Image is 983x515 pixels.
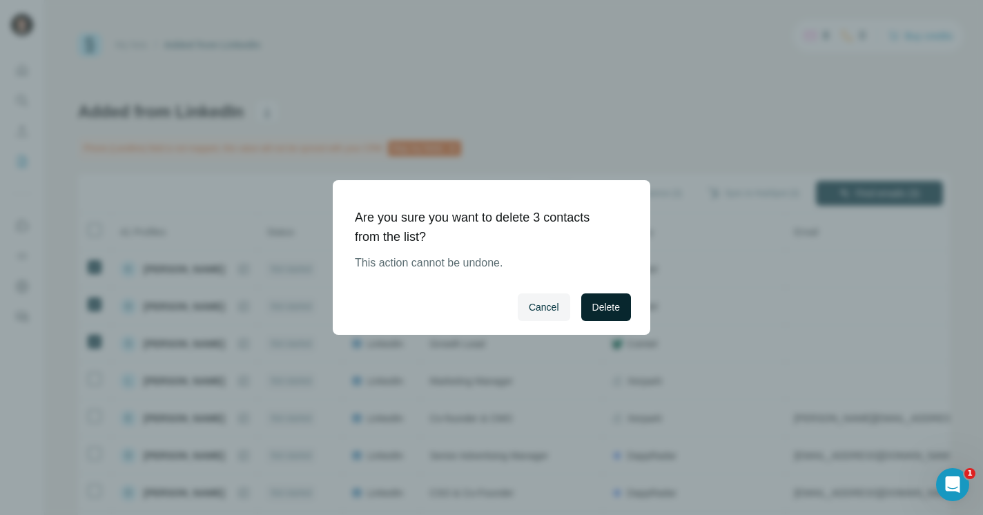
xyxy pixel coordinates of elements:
button: Delete [581,293,631,321]
span: 1 [964,468,975,479]
h1: Are you sure you want to delete 3 contacts from the list? [355,208,617,246]
span: Delete [592,300,620,314]
iframe: Intercom live chat [936,468,969,501]
button: Cancel [518,293,570,321]
p: This action cannot be undone. [355,255,617,271]
span: Cancel [529,300,559,314]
